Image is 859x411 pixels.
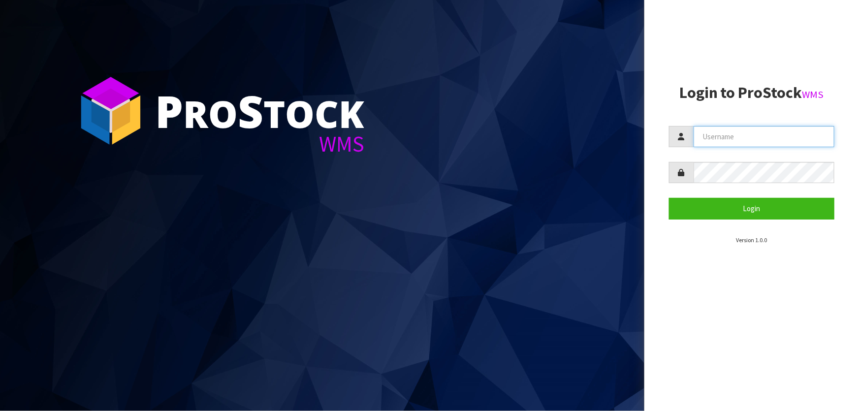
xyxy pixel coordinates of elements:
span: S [238,81,263,141]
button: Login [669,198,834,219]
img: ProStock Cube [74,74,148,148]
div: ro tock [155,89,364,133]
small: Version 1.0.0 [736,236,767,244]
div: WMS [155,133,364,155]
h2: Login to ProStock [669,84,834,101]
span: P [155,81,183,141]
input: Username [694,126,834,147]
small: WMS [802,88,824,101]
